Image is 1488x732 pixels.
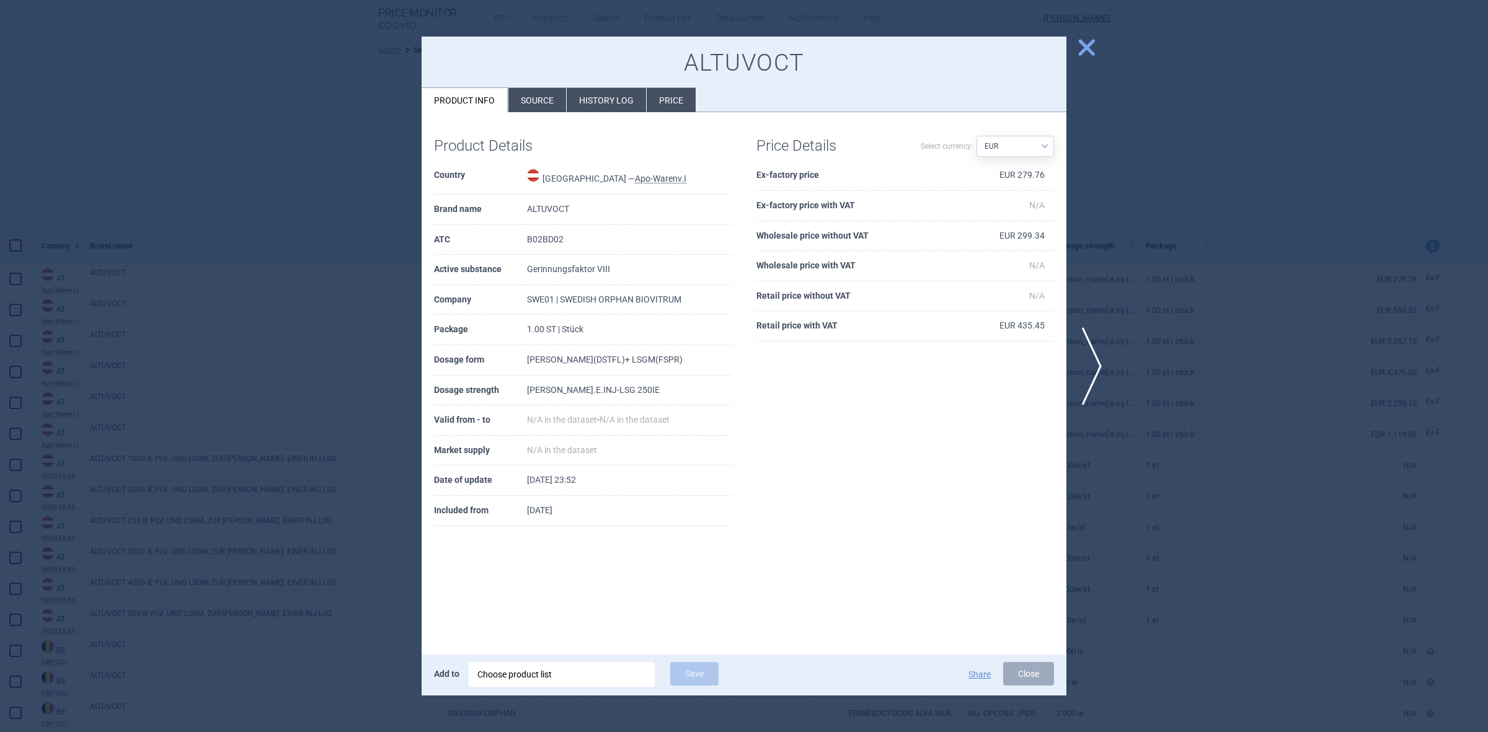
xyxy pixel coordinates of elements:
[434,465,527,496] th: Date of update
[434,285,527,315] th: Company
[527,161,732,195] td: [GEOGRAPHIC_DATA] —
[670,662,719,686] button: Save
[756,281,958,312] th: Retail price without VAT
[756,221,958,252] th: Wholesale price without VAT
[1029,200,1045,210] span: N/A
[527,496,732,526] td: [DATE]
[434,345,527,376] th: Dosage form
[958,161,1054,191] td: EUR 279.76
[434,255,527,285] th: Active substance
[756,251,958,281] th: Wholesale price with VAT
[527,169,539,182] img: Austria
[434,137,583,155] h1: Product Details
[958,221,1054,252] td: EUR 299.34
[434,49,1054,77] h1: ALTUVOCT
[647,88,696,112] li: Price
[968,670,991,679] button: Share
[921,136,973,157] label: Select currency:
[527,465,732,496] td: [DATE] 23:52
[434,225,527,255] th: ATC
[434,195,527,225] th: Brand name
[477,662,646,687] div: Choose product list
[527,345,732,376] td: [PERSON_NAME](DSTFL)+ LSGM(FSPR)
[434,376,527,406] th: Dosage strength
[434,496,527,526] th: Included from
[527,255,732,285] td: Gerinnungsfaktor VIII
[527,225,732,255] td: B02BD02
[756,137,905,155] h1: Price Details
[527,405,732,436] td: -
[469,662,655,687] div: Choose product list
[434,405,527,436] th: Valid from - to
[1029,260,1045,270] span: N/A
[527,376,732,406] td: [PERSON_NAME].E.INJ-LSG 250IE
[434,436,527,466] th: Market supply
[756,161,958,191] th: Ex-factory price
[527,285,732,315] td: SWE01 | SWEDISH ORPHAN BIOVITRUM
[567,88,646,112] li: History log
[958,311,1054,342] td: EUR 435.45
[600,415,670,425] span: N/A in the dataset
[1029,291,1045,301] span: N/A
[635,174,686,183] abbr: Apo-Warenv.I — Apothekerverlag Warenverzeichnis. Online database developed by the Österreichische...
[527,445,597,455] span: N/A in the dataset
[756,191,958,221] th: Ex-factory price with VAT
[527,195,732,225] td: ALTUVOCT
[434,662,459,686] p: Add to
[527,315,732,345] td: 1.00 ST | Stück
[527,415,597,425] span: N/A in the dataset
[434,315,527,345] th: Package
[508,88,566,112] li: Source
[422,88,508,112] li: Product info
[756,311,958,342] th: Retail price with VAT
[1003,662,1054,686] button: Close
[434,161,527,195] th: Country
